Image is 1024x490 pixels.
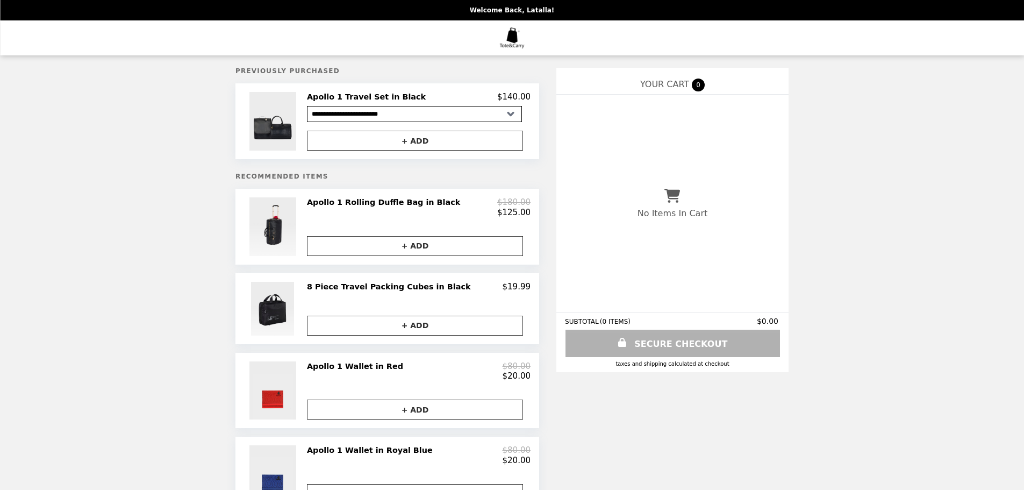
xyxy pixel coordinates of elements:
h5: Recommended Items [235,173,539,180]
span: SUBTOTAL [565,318,600,325]
button: + ADD [307,400,523,420]
img: Apollo 1 Travel Set in Black [249,92,299,151]
p: $20.00 [503,371,531,381]
span: $0.00 [757,317,780,325]
button: + ADD [307,131,523,151]
h5: Previously Purchased [235,67,539,75]
div: Taxes and Shipping calculated at checkout [565,361,780,367]
p: $180.00 [497,197,531,207]
h2: Apollo 1 Wallet in Royal Blue [307,445,437,455]
p: $80.00 [503,445,531,455]
p: $80.00 [503,361,531,371]
h2: Apollo 1 Wallet in Red [307,361,407,371]
span: ( 0 ITEMS ) [600,318,631,325]
h2: Apollo 1 Travel Set in Black [307,92,430,102]
h2: Apollo 1 Rolling Duffle Bag in Black [307,197,464,207]
img: Brand Logo [497,27,527,49]
p: $140.00 [497,92,531,102]
select: Select a product variant [307,106,522,122]
button: + ADD [307,316,523,336]
p: $19.99 [503,282,531,292]
h2: 8 Piece Travel Packing Cubes in Black [307,282,475,292]
p: $125.00 [497,208,531,217]
p: No Items In Cart [638,208,707,218]
img: 8 Piece Travel Packing Cubes in Black [251,282,297,336]
button: + ADD [307,236,523,256]
span: YOUR CART [640,79,689,89]
span: 0 [692,79,705,91]
p: Welcome Back, Latalla! [470,6,555,14]
img: Apollo 1 Wallet in Red [249,361,299,420]
img: Apollo 1 Rolling Duffle Bag in Black [249,197,299,255]
p: $20.00 [503,456,531,465]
